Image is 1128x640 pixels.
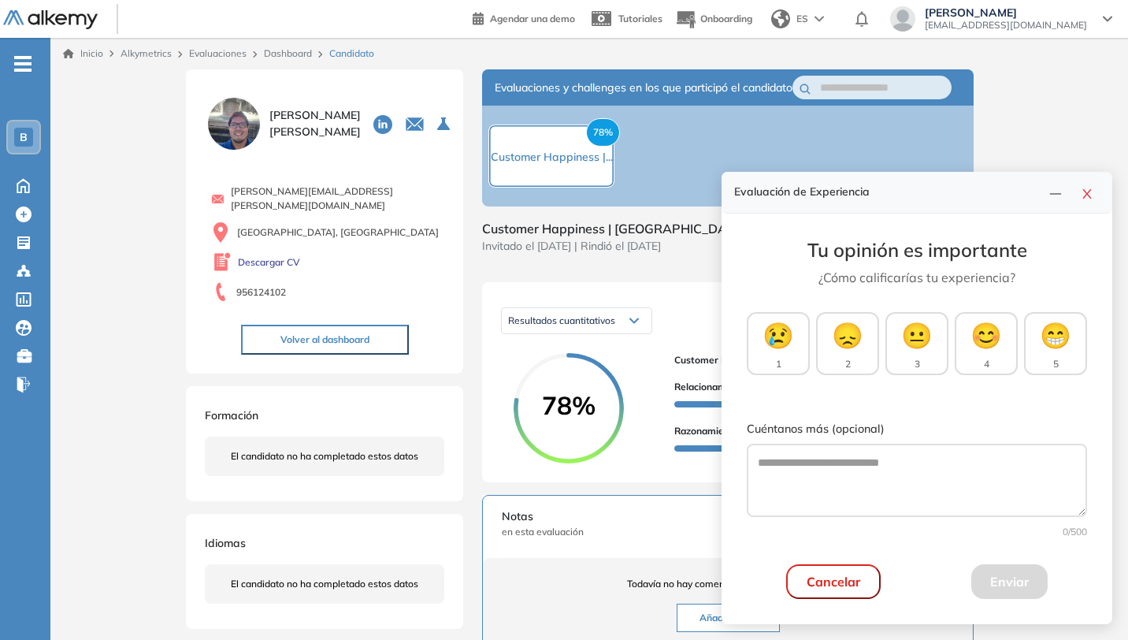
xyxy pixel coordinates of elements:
span: [PERSON_NAME] [PERSON_NAME] [269,107,361,140]
img: Logo [3,10,98,30]
button: line [1043,181,1068,203]
h4: Evaluación de Experiencia [734,185,1043,199]
span: 4 [984,357,989,371]
button: 😞2 [816,312,879,375]
span: Relacionamiento Estratégico [674,380,803,394]
img: arrow [814,16,824,22]
span: [GEOGRAPHIC_DATA], [GEOGRAPHIC_DATA] [237,225,439,240]
span: Formación [205,408,258,422]
button: Cancelar [786,564,881,599]
span: 😞 [832,316,863,354]
span: [EMAIL_ADDRESS][DOMAIN_NAME] [925,19,1087,32]
span: 1 [776,357,781,371]
label: Cuéntanos más (opcional) [747,421,1087,438]
button: 😁5 [1024,312,1087,375]
span: 3 [915,357,920,371]
span: Razonamiento Lógico - Intermedio [674,424,828,438]
span: [PERSON_NAME] [925,6,1087,19]
div: 0 /500 [747,525,1087,539]
span: ES [796,12,808,26]
p: ¿Cómo calificarías tu experiencia? [747,268,1087,287]
span: 😁 [1040,316,1071,354]
button: 😢1 [747,312,810,375]
span: Customer Happiness |... [491,150,613,164]
span: 😐 [901,316,933,354]
span: Evaluaciones y challenges en los que participó el candidato [495,80,792,96]
span: 😢 [763,316,794,354]
span: line [1049,188,1062,200]
span: El candidato no ha completado estos datos [231,577,418,591]
button: 😊4 [955,312,1018,375]
span: Notas [502,508,954,525]
span: Idiomas [205,536,246,550]
span: B [20,131,28,143]
span: Todavía no hay comentarios de este candidato [502,577,954,591]
span: 5 [1053,357,1059,371]
span: 78% [586,118,620,147]
button: close [1074,181,1100,203]
a: Inicio [63,47,103,61]
a: Evaluaciones [189,47,247,59]
span: Agendar una demo [490,13,575,24]
a: Descargar CV [238,255,300,270]
span: 2 [845,357,851,371]
span: close [1081,188,1093,200]
h3: Tu opinión es importante [747,239,1087,262]
button: Volver al dashboard [241,325,409,355]
span: 956124102 [236,285,286,300]
span: Candidato [329,47,374,61]
span: Tutoriales [618,13,662,24]
button: Onboarding [675,2,752,36]
button: 😐3 [885,312,948,375]
span: [PERSON_NAME][EMAIL_ADDRESS][PERSON_NAME][DOMAIN_NAME] [231,184,444,213]
span: en esta evaluación [502,525,954,539]
a: Agendar una demo [473,8,575,27]
span: Onboarding [700,13,752,24]
span: Customer Happiness | [GEOGRAPHIC_DATA] [482,219,747,238]
span: 78% [514,393,624,418]
span: Resultados cuantitativos [508,314,615,326]
span: El candidato no ha completado estos datos [231,449,418,463]
a: Dashboard [264,47,312,59]
button: Añadir notas [677,604,780,632]
i: - [14,62,32,65]
span: 😊 [970,316,1002,354]
span: Customer Happiness | [GEOGRAPHIC_DATA] [674,353,942,367]
img: PROFILE_MENU_LOGO_USER [205,95,263,153]
button: Enviar [971,564,1048,599]
img: world [771,9,790,28]
span: Alkymetrics [121,47,172,59]
span: Invitado el [DATE] | Rindió el [DATE] [482,238,747,255]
